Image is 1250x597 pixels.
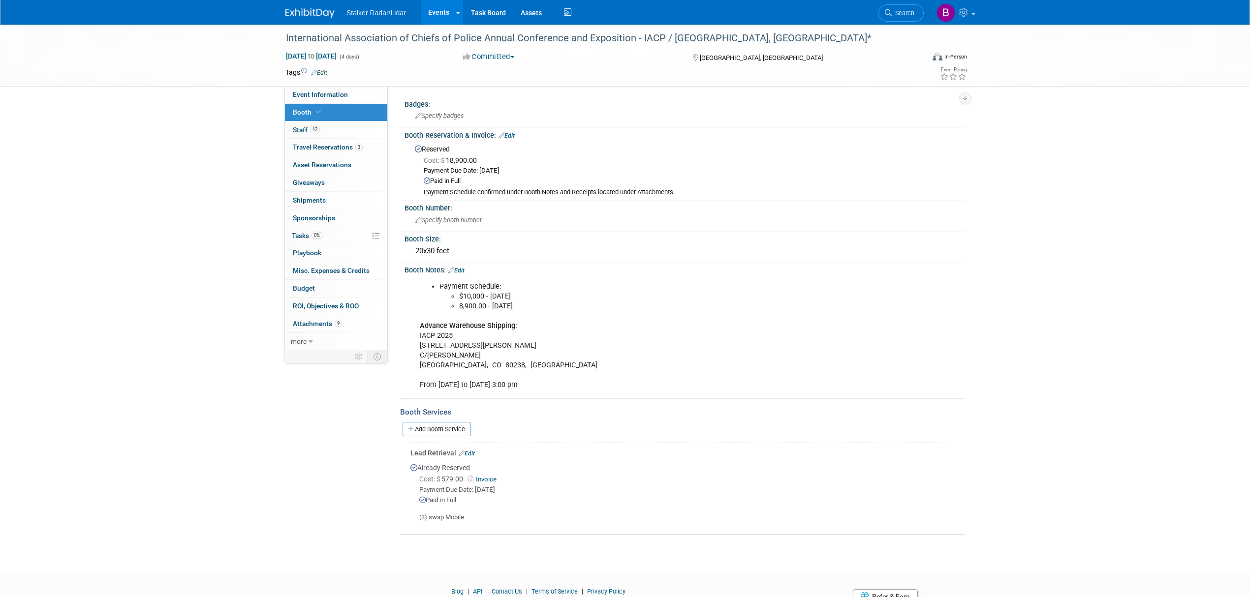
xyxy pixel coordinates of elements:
[293,126,320,134] span: Staff
[285,8,335,18] img: ExhibitDay
[424,156,481,164] span: 18,900.00
[459,450,475,457] a: Edit
[293,108,323,116] span: Booth
[448,267,465,274] a: Edit
[285,121,387,139] a: Staff12
[405,263,965,275] div: Booth Notes:
[892,9,914,17] span: Search
[293,267,370,274] span: Misc. Expenses & Credits
[293,143,363,151] span: Travel Reservations
[307,52,316,60] span: to
[293,284,315,292] span: Budget
[311,69,327,76] a: Edit
[459,292,850,301] li: $10,000 - [DATE]
[451,588,464,595] a: Blog
[405,97,965,109] div: Badges:
[285,280,387,297] a: Budget
[424,177,957,186] div: Paid in Full
[492,588,522,595] a: Contact Us
[579,588,586,595] span: |
[293,320,342,328] span: Attachments
[419,475,441,483] span: Cost: $
[285,298,387,315] a: ROI, Objectives & ROO
[700,54,823,61] span: [GEOGRAPHIC_DATA], [GEOGRAPHIC_DATA]
[293,179,325,186] span: Giveaways
[460,52,518,62] button: Committed
[400,407,965,418] div: Booth Services
[465,588,471,595] span: |
[473,588,482,595] a: API
[405,128,965,141] div: Booth Reservation & Invoice:
[424,188,957,197] div: Payment Schedule confirmed under Booth Notes and Receipts located under Attachments.
[285,174,387,191] a: Giveaways
[524,588,530,595] span: |
[293,302,359,310] span: ROI, Objectives & ROO
[350,350,368,363] td: Personalize Event Tab Strip
[293,161,351,169] span: Asset Reservations
[439,282,850,311] li: Payment Schedule:
[933,53,942,60] img: Format-Inperson.png
[368,350,388,363] td: Toggle Event Tabs
[410,448,957,458] div: Lead Retrieval
[293,214,335,222] span: Sponsorships
[285,104,387,121] a: Booth
[587,588,625,595] a: Privacy Policy
[419,475,467,483] span: 579.00
[866,51,967,66] div: Event Format
[412,243,957,259] div: 20x30 feet
[346,9,406,17] span: Stalker Radar/Lidar
[419,496,957,505] div: Paid in Full
[285,244,387,262] a: Playbook
[944,53,967,60] div: In-Person
[285,139,387,156] a: Travel Reservations3
[410,458,957,522] div: Already Reserved
[335,320,342,327] span: 9
[291,337,307,345] span: more
[293,90,348,98] span: Event Information
[285,52,337,60] span: [DATE] [DATE]
[415,112,464,119] span: Specify badges
[412,142,957,197] div: Reserved
[940,67,967,72] div: Event Rating
[293,249,321,257] span: Playbook
[405,201,965,213] div: Booth Number:
[403,422,471,436] a: Add Booth Service
[339,54,359,60] span: (4 days)
[282,30,909,47] div: International Association of Chiefs of Police Annual Conference and Exposition - IACP / [GEOGRAPH...
[285,333,387,350] a: more
[292,232,322,239] span: Tasks
[459,301,850,311] li: 8,900.00 - [DATE]
[355,144,363,151] span: 3
[312,232,322,239] span: 0%
[413,277,856,395] div: IACP 2025 [STREET_ADDRESS][PERSON_NAME] C/[PERSON_NAME] [GEOGRAPHIC_DATA], CO 80238, [GEOGRAPHIC_...
[285,227,387,244] a: Tasks0%
[424,166,957,176] div: Payment Due Date: [DATE]
[410,505,957,522] div: (3) swap Mobile
[405,232,965,244] div: Booth Size:
[285,262,387,279] a: Misc. Expenses & Credits
[316,109,321,115] i: Booth reservation complete
[285,209,387,227] a: Sponsorships
[293,196,326,204] span: Shipments
[424,156,446,164] span: Cost: $
[419,485,957,495] div: Payment Due Date: [DATE]
[285,86,387,103] a: Event Information
[531,588,578,595] a: Terms of Service
[285,315,387,332] a: Attachments9
[420,322,517,330] b: Advance Warehouse Shipping:
[285,67,327,77] td: Tags
[937,3,955,22] img: Brooke Journet
[285,156,387,174] a: Asset Reservations
[415,216,482,224] span: Specify booth number
[310,126,320,133] span: 12
[499,132,515,139] a: Edit
[878,4,924,22] a: Search
[484,588,490,595] span: |
[469,476,500,483] a: Invoice
[285,192,387,209] a: Shipments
